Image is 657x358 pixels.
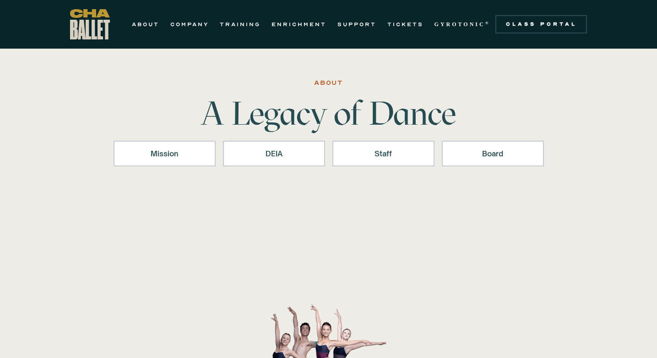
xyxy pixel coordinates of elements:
[271,19,326,30] a: ENRICHMENT
[434,21,485,28] strong: GYROTONIC
[70,9,110,39] a: home
[387,19,424,30] a: TICKETS
[442,141,544,166] a: Board
[314,77,343,88] div: ABOUT
[332,141,434,166] a: Staff
[454,148,532,159] div: Board
[220,19,261,30] a: TRAINING
[114,141,216,166] a: Mission
[344,148,423,159] div: Staff
[434,19,490,30] a: GYROTONIC®
[501,21,581,28] div: Class Portal
[235,148,313,159] div: DEIA
[337,19,376,30] a: SUPPORT
[485,21,490,25] sup: ®
[132,19,159,30] a: ABOUT
[495,15,587,33] a: Class Portal
[223,141,325,166] a: DEIA
[170,19,209,30] a: COMPANY
[186,97,472,130] h1: A Legacy of Dance
[125,148,204,159] div: Mission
